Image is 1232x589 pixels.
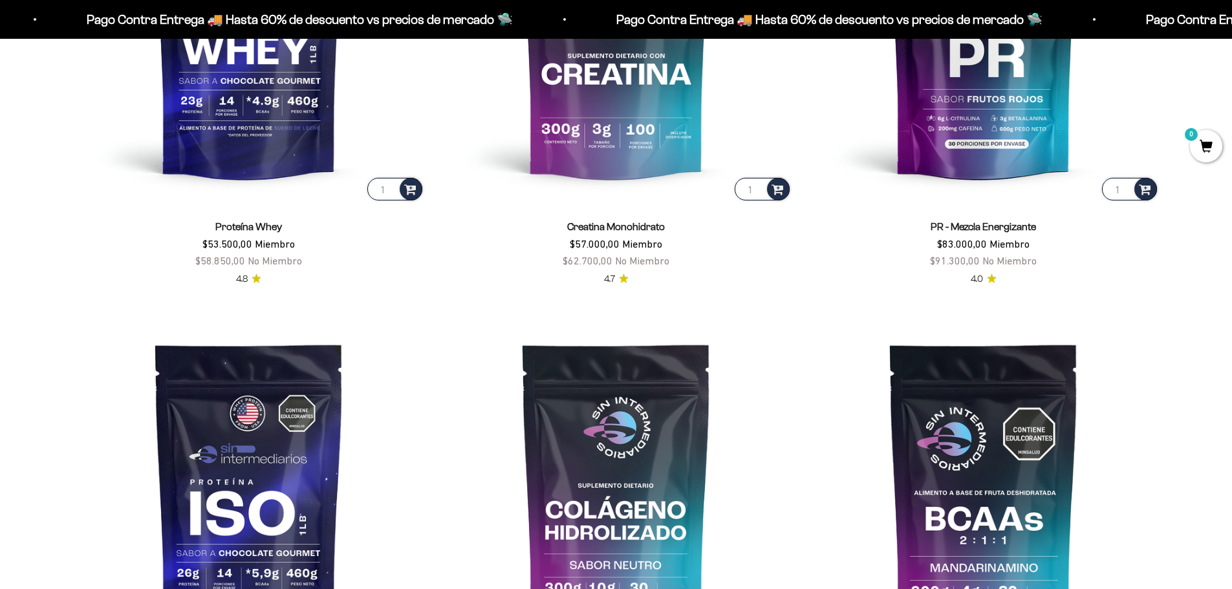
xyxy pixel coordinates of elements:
a: 4.74.7 de 5.0 estrellas [604,272,629,286]
a: PR - Mezcla Energizante [931,221,1036,232]
span: 4.8 [236,272,248,286]
p: Pago Contra Entrega 🚚 Hasta 60% de descuento vs precios de mercado 🛸 [614,9,1040,30]
span: $57.000,00 [570,238,620,250]
span: No Miembro [248,255,302,266]
a: Proteína Whey [215,221,282,232]
span: Miembro [622,238,662,250]
a: 4.04.0 de 5.0 estrellas [971,272,997,286]
mark: 0 [1183,127,1199,142]
span: Miembro [255,238,295,250]
span: $53.500,00 [202,238,252,250]
span: $83.000,00 [937,238,987,250]
p: Pago Contra Entrega 🚚 Hasta 60% de descuento vs precios de mercado 🛸 [84,9,510,30]
span: 4.7 [604,272,615,286]
a: 0 [1190,140,1222,155]
span: Miembro [989,238,1030,250]
span: $91.300,00 [930,255,980,266]
span: No Miembro [615,255,669,266]
span: 4.0 [971,272,983,286]
span: No Miembro [982,255,1037,266]
span: $58.850,00 [195,255,245,266]
a: 4.84.8 de 5.0 estrellas [236,272,261,286]
span: $62.700,00 [563,255,612,266]
a: Creatina Monohidrato [567,221,665,232]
